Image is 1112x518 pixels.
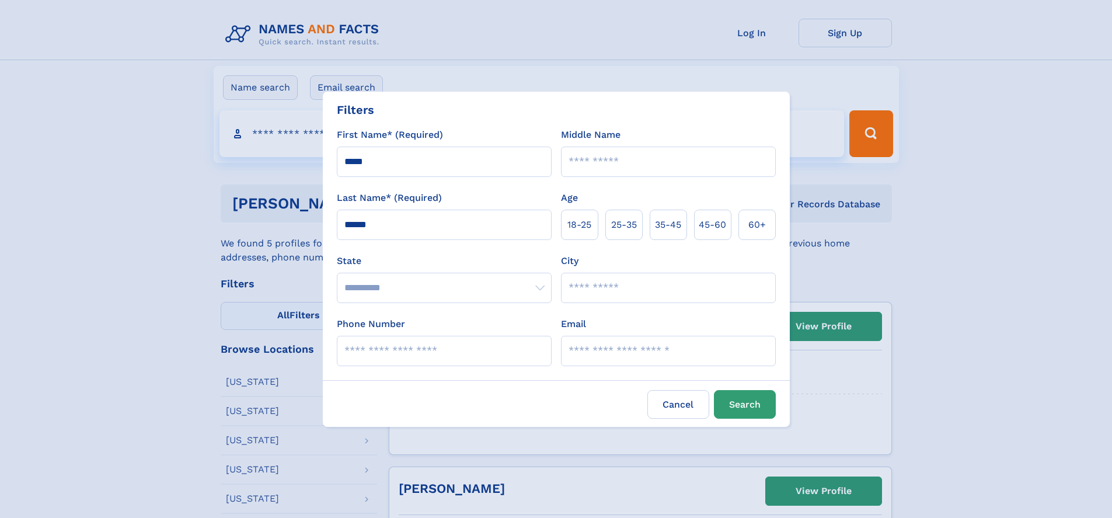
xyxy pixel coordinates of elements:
[567,218,591,232] span: 18‑25
[561,317,586,331] label: Email
[561,128,621,142] label: Middle Name
[561,191,578,205] label: Age
[655,218,681,232] span: 35‑45
[561,254,578,268] label: City
[714,390,776,419] button: Search
[611,218,637,232] span: 25‑35
[337,101,374,119] div: Filters
[337,191,442,205] label: Last Name* (Required)
[337,317,405,331] label: Phone Number
[337,128,443,142] label: First Name* (Required)
[647,390,709,419] label: Cancel
[337,254,552,268] label: State
[748,218,766,232] span: 60+
[699,218,726,232] span: 45‑60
